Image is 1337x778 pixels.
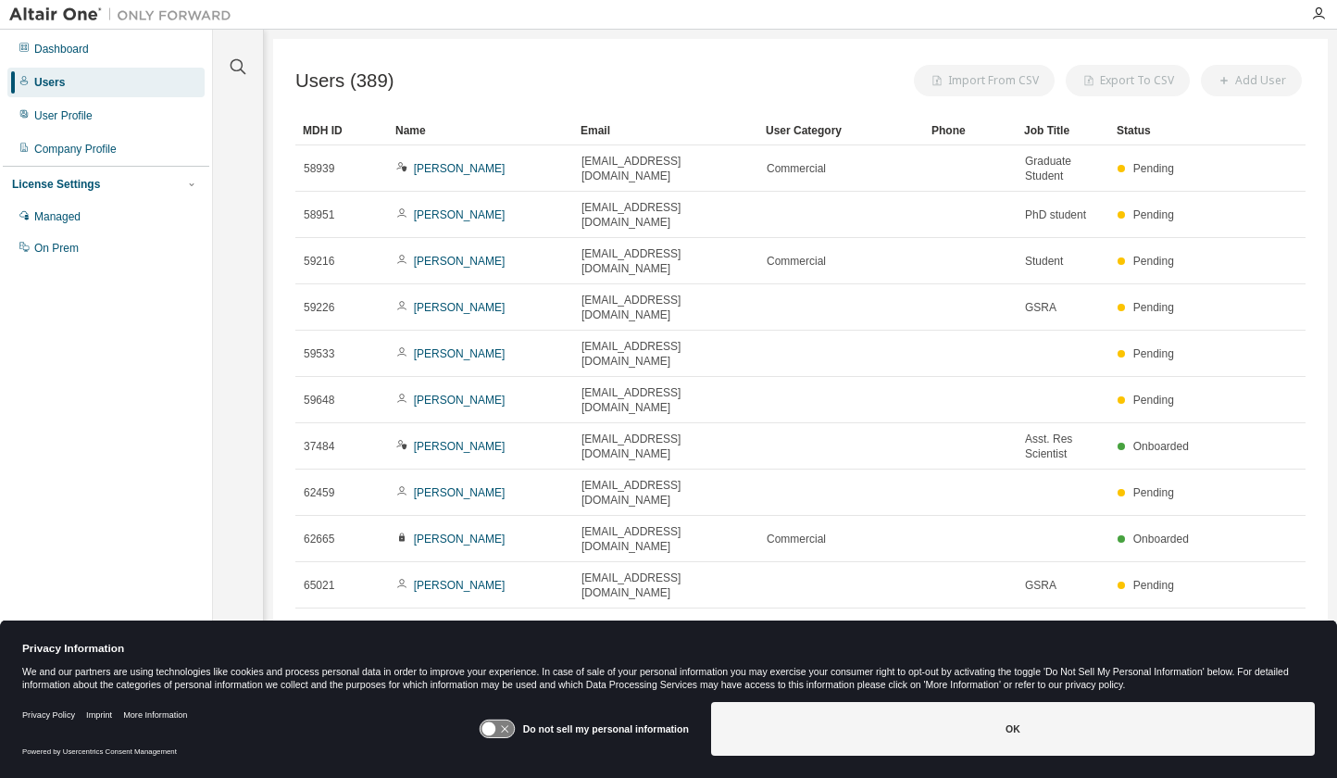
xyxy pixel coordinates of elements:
span: 58951 [304,207,334,222]
span: Onboarded [1133,440,1189,453]
div: Name [395,116,566,145]
span: Commercial [767,161,826,176]
button: Import From CSV [914,65,1055,96]
a: [PERSON_NAME] [414,255,506,268]
span: [EMAIL_ADDRESS][DOMAIN_NAME] [581,339,750,369]
span: [EMAIL_ADDRESS][DOMAIN_NAME] [581,524,750,554]
div: Status [1117,116,1194,145]
div: Email [581,116,751,145]
div: Job Title [1024,116,1102,145]
span: Onboarded [1133,533,1189,546]
div: Users [34,75,65,90]
a: [PERSON_NAME] [414,301,506,314]
span: 59216 [304,254,334,269]
div: Managed [34,209,81,224]
div: On Prem [34,241,79,256]
img: Altair One [9,6,241,24]
span: [EMAIL_ADDRESS][DOMAIN_NAME] [581,432,750,461]
span: [EMAIL_ADDRESS][DOMAIN_NAME] [581,478,750,508]
span: 58939 [304,161,334,176]
a: [PERSON_NAME] [414,440,506,453]
div: Dashboard [34,42,89,56]
span: 62665 [304,532,334,546]
span: Users (389) [295,70,394,92]
a: [PERSON_NAME] [414,486,506,499]
button: Export To CSV [1066,65,1190,96]
span: PhD student [1025,207,1086,222]
a: [PERSON_NAME] [414,208,506,221]
div: Phone [931,116,1009,145]
div: MDH ID [303,116,381,145]
div: User Category [766,116,917,145]
span: GSRA [1025,300,1056,315]
span: [EMAIL_ADDRESS][DOMAIN_NAME] [581,246,750,276]
span: [EMAIL_ADDRESS][DOMAIN_NAME] [581,200,750,230]
span: [EMAIL_ADDRESS][DOMAIN_NAME] [581,154,750,183]
span: Pending [1133,255,1174,268]
span: Pending [1133,394,1174,407]
span: 59226 [304,300,334,315]
span: Pending [1133,347,1174,360]
span: Asst. Res Scientist [1025,432,1101,461]
a: [PERSON_NAME] [414,162,506,175]
span: 37484 [304,439,334,454]
span: Pending [1133,162,1174,175]
span: 59648 [304,393,334,408]
span: Commercial [767,254,826,269]
span: [EMAIL_ADDRESS][DOMAIN_NAME] [581,293,750,322]
span: [EMAIL_ADDRESS][DOMAIN_NAME] [581,385,750,415]
span: Commercial [767,532,826,546]
span: [EMAIL_ADDRESS][DOMAIN_NAME] [581,571,750,600]
button: Add User [1201,65,1302,96]
div: License Settings [12,177,100,192]
span: Student [1025,254,1063,269]
a: [PERSON_NAME] [414,394,506,407]
span: 65021 [304,578,334,593]
span: Pending [1133,486,1174,499]
span: Pending [1133,208,1174,221]
span: 59533 [304,346,334,361]
span: GSRA [1025,578,1056,593]
div: Company Profile [34,142,117,157]
div: User Profile [34,108,93,123]
a: [PERSON_NAME] [414,533,506,546]
span: Graduate Student [1025,154,1101,183]
a: [PERSON_NAME] [414,579,506,592]
span: Pending [1133,301,1174,314]
a: [PERSON_NAME] [414,347,506,360]
span: 62459 [304,485,334,500]
span: Pending [1133,579,1174,592]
